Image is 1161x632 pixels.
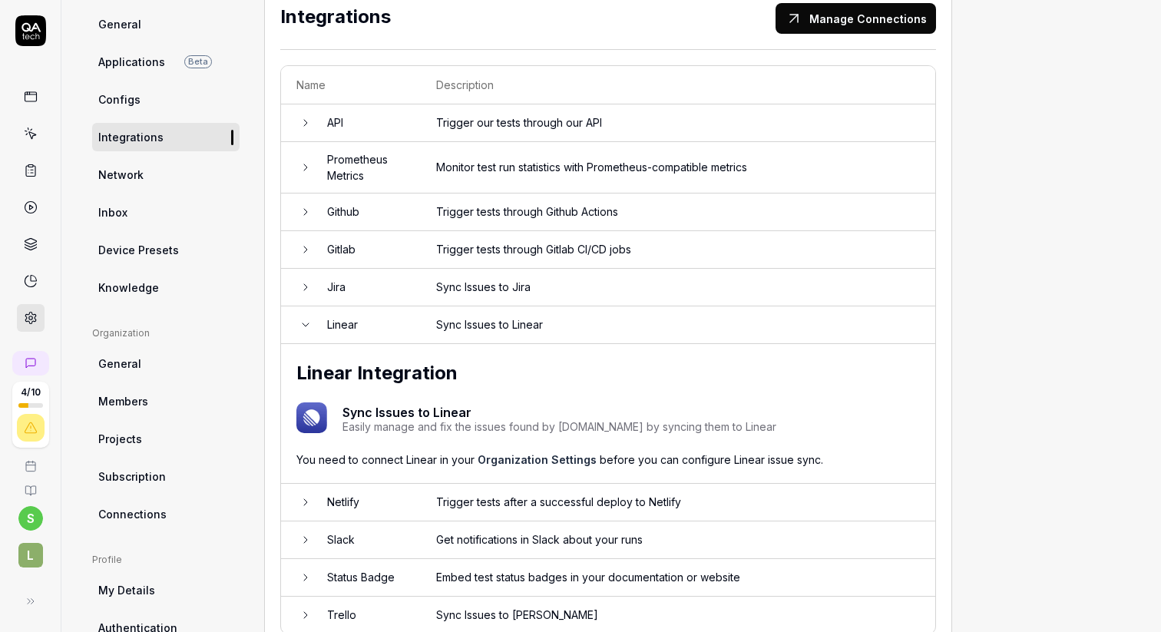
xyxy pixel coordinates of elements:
a: Book a call with us [6,448,55,472]
a: General [92,10,240,38]
th: Description [421,66,935,104]
span: General [98,356,141,372]
td: Trigger our tests through our API [421,104,935,142]
a: New conversation [12,351,49,376]
a: Integrations [92,123,240,151]
td: Slack [312,521,421,559]
td: Trigger tests after a successful deploy to Netlify [421,484,935,521]
img: Hackoffice [296,402,327,433]
a: Inbox [92,198,240,227]
span: Integrations [98,129,164,145]
td: Jira [312,269,421,306]
a: Members [92,387,240,415]
span: Knowledge [98,280,159,296]
span: L [18,543,43,567]
button: Manage Connections [776,3,936,34]
span: Members [98,393,148,409]
td: Netlify [312,484,421,521]
a: Documentation [6,472,55,497]
span: 4 / 10 [21,388,41,397]
a: General [92,349,240,378]
td: Sync Issues to Linear [421,306,935,344]
div: Organization [92,326,240,340]
span: Projects [98,431,142,447]
td: Trigger tests through Github Actions [421,194,935,231]
span: Network [98,167,144,183]
a: Projects [92,425,240,453]
span: My Details [98,582,155,598]
td: Get notifications in Slack about your runs [421,521,935,559]
td: Monitor test run statistics with Prometheus-compatible metrics [421,142,935,194]
a: Knowledge [92,273,240,302]
td: Sync Issues to Jira [421,269,935,306]
span: Applications [98,54,165,70]
div: Easily manage and fix the issues found by [DOMAIN_NAME] by syncing them to Linear [342,422,776,432]
div: You need to connect Linear in your before you can configure Linear issue sync. [296,452,920,468]
span: Device Presets [98,242,179,258]
span: Subscription [98,468,166,485]
span: Inbox [98,204,127,220]
span: Beta [184,55,212,68]
td: Trigger tests through Gitlab CI/CD jobs [421,231,935,269]
span: Connections [98,506,167,522]
a: Configs [92,85,240,114]
td: Linear [312,306,421,344]
th: Name [281,66,421,104]
span: Configs [98,91,141,108]
td: Github [312,194,421,231]
a: Device Presets [92,236,240,264]
td: API [312,104,421,142]
td: Embed test status badges in your documentation or website [421,559,935,597]
span: General [98,16,141,32]
a: Subscription [92,462,240,491]
a: Organization Settings [478,453,597,466]
td: Status Badge [312,559,421,597]
a: Network [92,160,240,189]
a: Connections [92,500,240,528]
a: ApplicationsBeta [92,48,240,76]
button: L [6,531,55,571]
button: s [18,506,43,531]
h2: Integrations [280,3,769,34]
td: Gitlab [312,231,421,269]
p: Sync Issues to Linear [342,403,776,422]
h2: Linear Integration [296,359,920,387]
div: Profile [92,553,240,567]
td: Prometheus Metrics [312,142,421,194]
a: My Details [92,576,240,604]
